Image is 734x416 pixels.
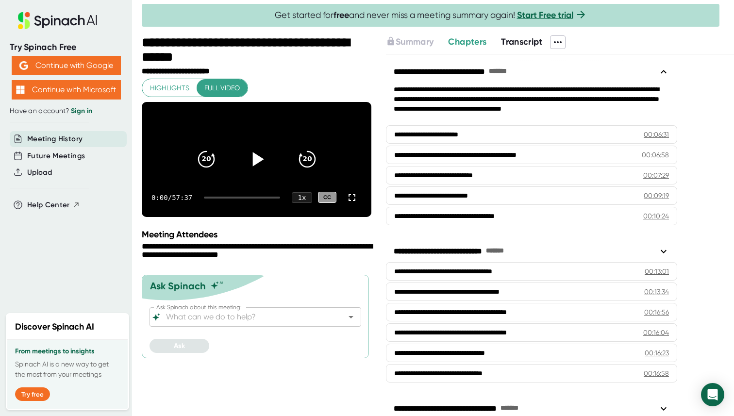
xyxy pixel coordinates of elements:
button: Upload [27,167,52,178]
div: 0:00 / 57:37 [151,194,192,201]
div: Ask Spinach [150,280,206,292]
span: Ask [174,342,185,350]
div: 00:06:58 [642,150,669,160]
div: Have an account? [10,107,122,116]
div: 00:16:04 [643,328,669,337]
button: Transcript [501,35,543,49]
div: 00:13:34 [644,287,669,297]
div: 00:13:01 [645,266,669,276]
button: Try free [15,387,50,401]
h3: From meetings to insights [15,348,120,355]
span: Transcript [501,36,543,47]
span: Help Center [27,200,70,211]
button: Meeting History [27,133,83,145]
div: Meeting Attendees [142,229,374,240]
span: Get started for and never miss a meeting summary again! [275,10,587,21]
button: Open [344,310,358,324]
button: Future Meetings [27,150,85,162]
div: 00:16:56 [644,307,669,317]
p: Spinach AI is a new way to get the most from your meetings [15,359,120,380]
button: Help Center [27,200,80,211]
span: Summary [396,36,434,47]
span: Highlights [150,82,189,94]
div: CC [318,192,336,203]
div: Try Spinach Free [10,42,122,53]
b: free [334,10,349,20]
div: 00:07:29 [643,170,669,180]
div: Upgrade to access [386,35,448,49]
span: Full video [204,82,240,94]
img: Aehbyd4JwY73AAAAAElFTkSuQmCC [19,61,28,70]
a: Start Free trial [517,10,573,20]
button: Highlights [142,79,197,97]
button: Full video [197,79,248,97]
button: Ask [150,339,209,353]
div: Open Intercom Messenger [701,383,724,406]
div: 00:16:23 [645,348,669,358]
span: Chapters [448,36,486,47]
div: 00:16:58 [644,368,669,378]
button: Chapters [448,35,486,49]
a: Sign in [71,107,92,115]
div: 00:09:19 [644,191,669,200]
button: Summary [386,35,434,49]
div: 00:10:24 [643,211,669,221]
input: What can we do to help? [164,310,330,324]
h2: Discover Spinach AI [15,320,94,333]
div: 00:06:31 [644,130,669,139]
button: Continue with Google [12,56,121,75]
button: Continue with Microsoft [12,80,121,100]
div: 1 x [292,192,312,203]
